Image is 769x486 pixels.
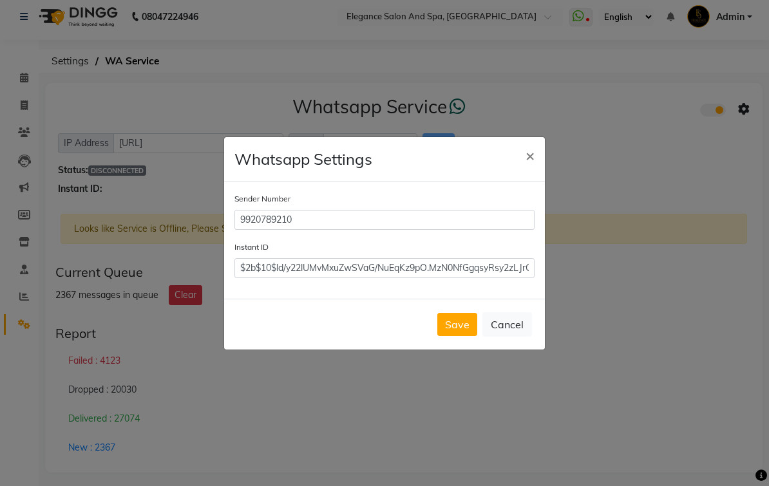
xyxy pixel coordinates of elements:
label: Instant ID [234,241,269,253]
label: Sender Number [234,193,290,205]
button: Close [515,137,545,173]
span: × [526,145,535,165]
button: Save [437,313,477,336]
button: Cancel [482,312,532,337]
h4: Whatsapp Settings [234,147,372,171]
